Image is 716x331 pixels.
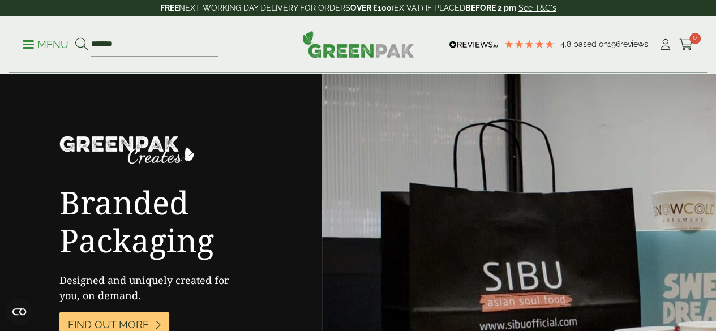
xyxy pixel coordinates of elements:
[59,183,314,259] h2: Branded Packaging
[6,298,33,325] button: Open CMP widget
[689,33,701,44] span: 0
[679,39,693,50] i: Cart
[518,3,556,12] a: See T&C's
[560,40,573,49] span: 4.8
[59,273,229,302] span: Designed and uniquely created for you, on demand.
[160,3,179,12] strong: FREE
[573,40,608,49] span: Based on
[465,3,516,12] strong: BEFORE 2 pm
[350,3,392,12] strong: OVER £100
[302,31,414,58] img: GreenPak Supplies
[679,36,693,53] a: 0
[658,39,672,50] i: My Account
[449,41,498,49] img: REVIEWS.io
[504,39,555,49] div: 4.79 Stars
[608,40,620,49] span: 196
[68,319,149,331] span: Find out More
[620,40,648,49] span: reviews
[23,38,68,49] a: Menu
[23,38,68,51] p: Menu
